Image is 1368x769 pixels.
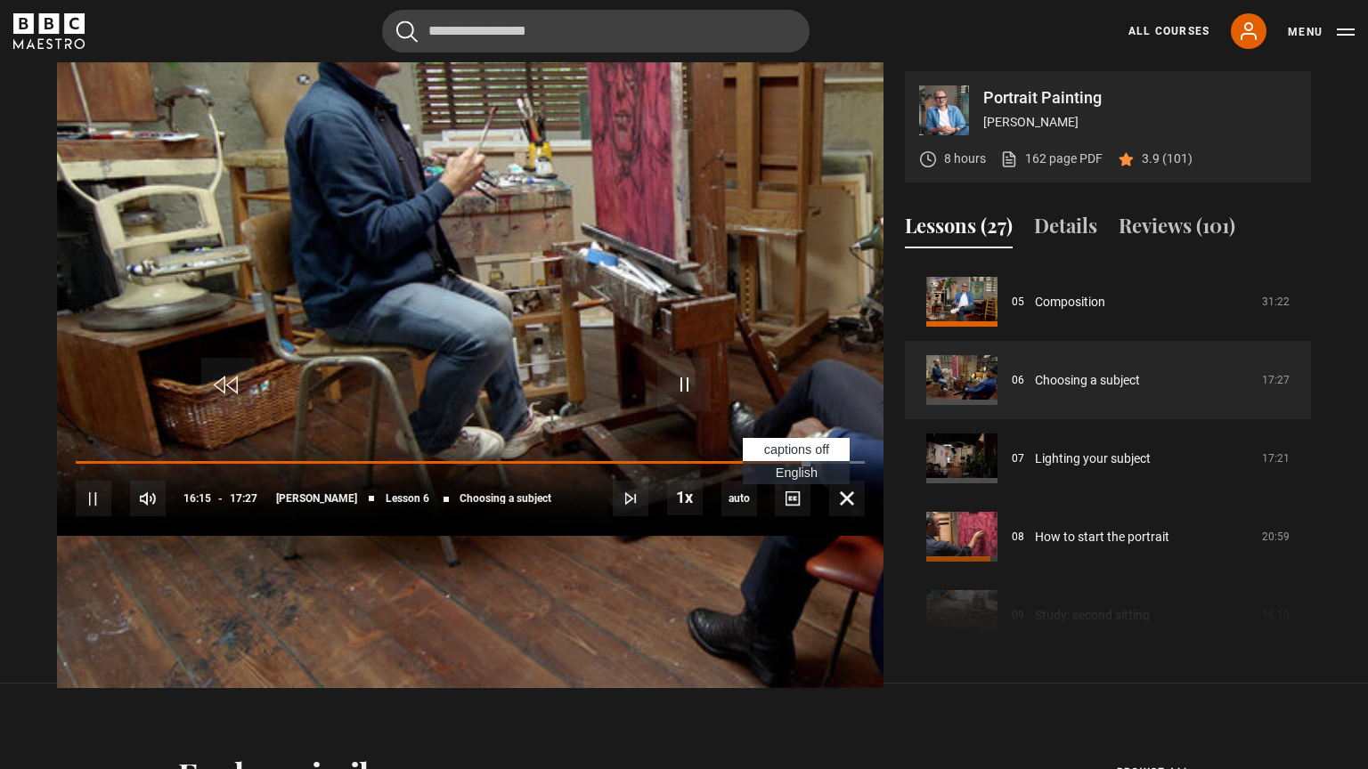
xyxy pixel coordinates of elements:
[1035,449,1151,468] a: Lighting your subject
[218,492,223,505] span: -
[721,481,757,516] div: Current quality: 1080p
[1000,150,1103,168] a: 162 page PDF
[1288,23,1355,41] button: Toggle navigation
[1035,293,1105,312] a: Composition
[130,481,166,516] button: Mute
[905,211,1013,248] button: Lessons (27)
[721,481,757,516] span: auto
[13,13,85,49] svg: BBC Maestro
[57,71,883,536] video-js: Video Player
[1119,211,1235,248] button: Reviews (101)
[183,482,211,514] span: 16:15
[667,480,703,515] button: Playback Rate
[1142,150,1193,168] p: 3.9 (101)
[764,442,829,457] span: captions off
[1035,528,1169,546] a: How to start the portrait
[613,481,648,516] button: Next Lesson
[382,10,810,53] input: Search
[460,493,551,504] span: Choosing a subject
[1034,211,1097,248] button: Details
[76,461,865,465] div: Progress Bar
[776,465,818,480] span: English
[396,20,418,43] button: Submit the search query
[944,150,986,168] p: 8 hours
[276,493,357,504] span: [PERSON_NAME]
[230,482,257,514] span: 17:27
[829,481,865,516] button: Fullscreen
[983,90,1297,106] p: Portrait Painting
[775,481,810,516] button: Captions
[386,493,429,504] span: Lesson 6
[983,113,1297,132] p: [PERSON_NAME]
[1128,23,1209,39] a: All Courses
[76,481,111,516] button: Pause
[1035,371,1140,390] a: Choosing a subject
